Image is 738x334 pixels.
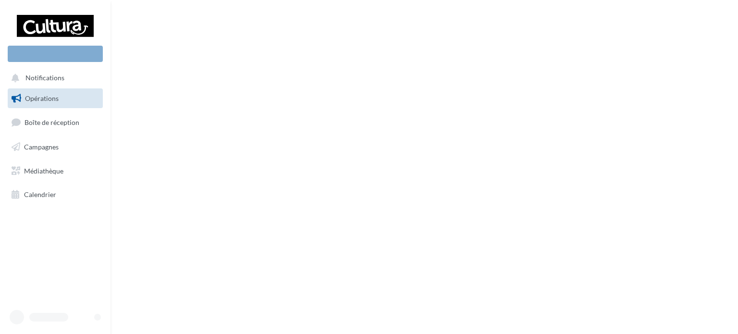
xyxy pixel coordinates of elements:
span: Opérations [25,94,59,102]
a: Médiathèque [6,161,105,181]
a: Calendrier [6,185,105,205]
span: Campagnes [24,143,59,151]
a: Boîte de réception [6,112,105,133]
span: Boîte de réception [25,118,79,126]
span: Calendrier [24,190,56,198]
a: Campagnes [6,137,105,157]
div: Nouvelle campagne [8,46,103,62]
span: Médiathèque [24,166,63,174]
a: Opérations [6,88,105,109]
span: Notifications [25,74,64,82]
